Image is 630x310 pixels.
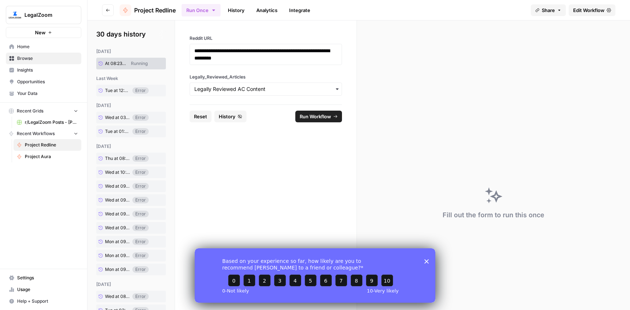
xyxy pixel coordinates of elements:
[252,4,282,16] a: Analytics
[120,4,176,16] a: Project Redline
[17,130,55,137] span: Recent Workflows
[96,181,132,192] a: Wed at 09:23 AM
[17,43,78,50] span: Home
[17,275,78,281] span: Settings
[105,238,130,245] span: Mon at 09:49 AM
[25,142,78,148] span: Project Redline
[17,90,78,97] span: Your Data
[285,4,315,16] a: Integrate
[531,4,566,16] button: Share
[96,75,166,82] div: last week
[13,116,81,128] a: r/LegalZoom Posts - [PERSON_NAME]
[132,114,149,121] div: Error
[6,128,81,139] button: Recent Workflows
[25,119,78,126] span: r/LegalZoom Posts - [PERSON_NAME]
[195,248,435,303] iframe: Survey from AirOps
[6,272,81,284] a: Settings
[132,238,149,245] div: Error
[542,7,555,14] span: Share
[443,210,544,220] div: Fill out the form to run this once
[96,222,132,233] a: Wed at 09:03 AM
[96,58,128,69] a: At 08:23 AM
[569,4,615,16] a: Edit Workflow
[6,6,81,24] button: Workspace: LegalZoom
[13,139,81,151] a: Project Redline
[132,293,149,300] div: Error
[6,284,81,295] a: Usage
[96,167,132,178] a: Wed at 10:08 AM
[96,85,132,96] a: Tue at 12:54 PM
[132,169,149,176] div: Error
[219,113,236,120] span: History
[105,211,130,217] span: Wed at 09:18 AM
[194,85,337,93] input: Legally Reviewed AC Content
[105,87,130,94] span: Tue at 12:54 PM
[6,295,81,307] button: Help + Support
[105,183,130,190] span: Wed at 09:23 AM
[96,195,132,206] a: Wed at 09:22 AM
[105,252,130,259] span: Mon at 09:39 AM
[223,4,249,16] a: History
[105,114,130,121] span: Wed at 03:07 PM
[13,151,81,162] a: Project Aura
[24,11,69,19] span: LegalZoom
[25,153,78,160] span: Project Aura
[128,60,151,67] div: Running
[295,111,342,122] button: Run Workflow
[17,55,78,62] span: Browse
[214,111,246,122] button: History
[35,29,46,36] span: New
[96,250,132,261] a: Mon at 09:39 AM
[300,113,331,120] span: Run Workflow
[17,79,78,85] span: Opportunities
[6,76,81,88] a: Opportunities
[190,111,211,122] button: Reset
[6,27,81,38] button: New
[6,53,81,64] a: Browse
[105,293,130,300] span: Wed at 08:22 AM
[6,88,81,99] a: Your Data
[6,106,81,116] button: Recent Grids
[96,102,166,109] div: [DATE]
[134,6,176,15] span: Project Redline
[6,41,81,53] a: Home
[105,60,126,67] span: At 08:23 AM
[105,155,130,162] span: Thu at 08:05 AM
[105,266,130,273] span: Mon at 09:37 AM
[96,264,132,275] a: Mon at 09:37 AM
[132,252,149,259] div: Error
[96,281,166,288] div: [DATE]
[132,183,149,190] div: Error
[132,211,149,217] div: Error
[96,291,132,302] a: Wed at 08:22 AM
[132,155,149,162] div: Error
[190,74,342,80] label: Legally_Reviewed_Articles
[17,298,78,305] span: Help + Support
[6,64,81,76] a: Insights
[96,153,132,164] a: Thu at 08:05 AM
[17,108,43,114] span: Recent Grids
[132,197,149,203] div: Error
[182,4,221,16] button: Run Once
[132,87,149,94] div: Error
[190,35,342,42] label: Reddit URL
[105,128,130,135] span: Tue at 01:43 PM
[17,286,78,293] span: Usage
[105,225,130,231] span: Wed at 09:03 AM
[132,225,149,231] div: Error
[8,8,22,22] img: LegalZoom Logo
[17,67,78,73] span: Insights
[96,112,132,123] a: Wed at 03:07 PM
[96,48,166,55] div: [DATE]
